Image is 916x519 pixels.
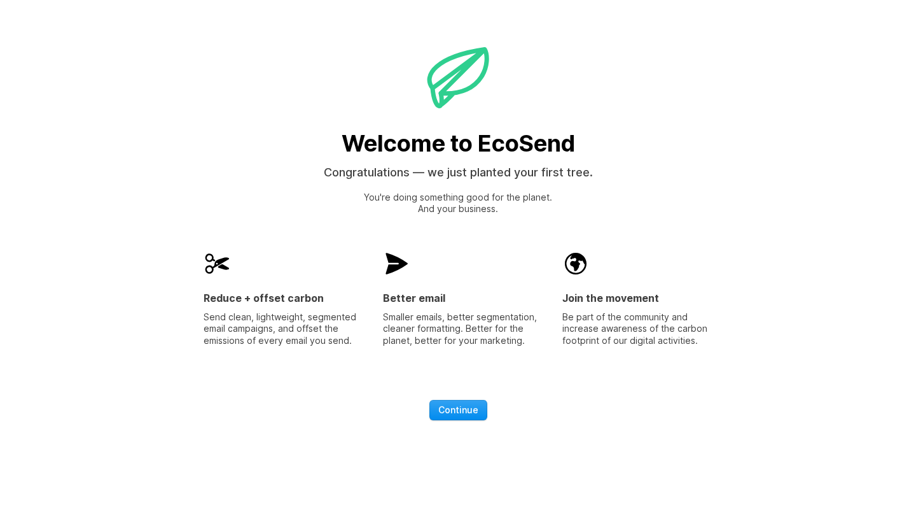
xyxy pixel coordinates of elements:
p: Be part of the community and increase awareness of the carbon footprint of our digital activities. [562,311,712,346]
a: Continue [429,400,487,421]
h2: Congratulations — we just planted your first tree. [324,165,593,180]
p: And your business. [418,203,498,215]
h3: Better email [383,292,545,304]
span: Continue [438,404,478,416]
p: You're doing something good for the planet. [364,192,552,203]
p: Smaller emails, better segmentation, cleaner formatting. Better for the planet, better for your m... [383,311,545,346]
h3: Join the movement [562,292,712,304]
h3: Reduce + offset carbon [204,292,365,304]
p: Send clean, lightweight, segmented email campaigns, and offset the emissions of every email you s... [204,311,365,346]
h1: Welcome to EcoSend [342,133,575,153]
